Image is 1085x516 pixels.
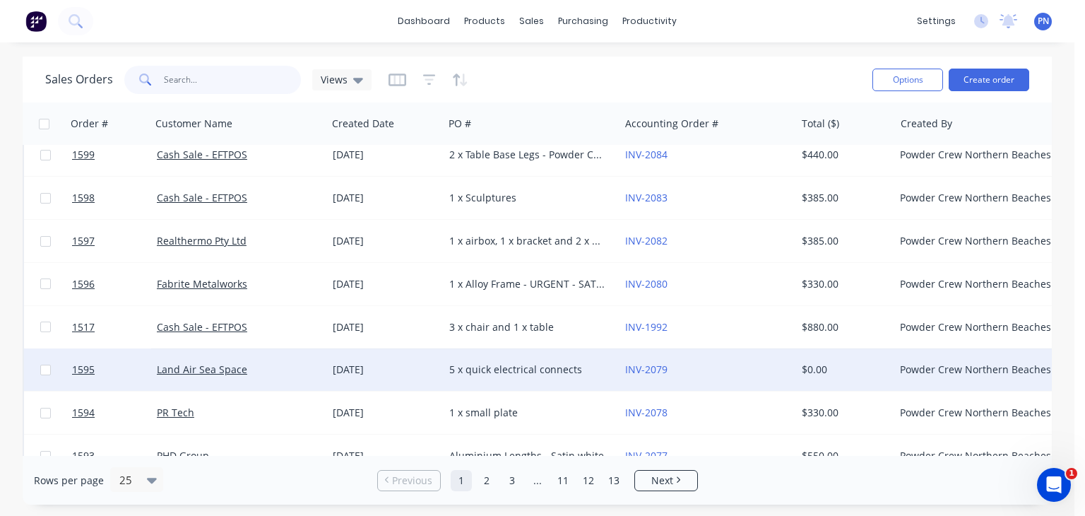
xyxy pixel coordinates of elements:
div: Powder Crew Northern Beaches [900,363,1057,377]
div: $330.00 [802,406,884,420]
div: 3 x chair and 1 x table [449,320,606,334]
div: [DATE] [333,277,438,291]
a: 1593 [72,435,157,477]
a: 1598 [72,177,157,219]
a: INV-2082 [625,234,668,247]
div: Powder Crew Northern Beaches [900,234,1057,248]
div: $880.00 [802,320,884,334]
div: Created By [901,117,952,131]
div: Powder Crew Northern Beaches [900,277,1057,291]
div: $385.00 [802,234,884,248]
a: PHD Group [157,449,209,462]
div: Customer Name [155,117,232,131]
span: Rows per page [34,474,104,488]
div: productivity [615,11,684,32]
button: Create order [949,69,1029,91]
a: Page 3 [502,470,523,491]
h1: Sales Orders [45,73,113,86]
a: Page 13 [603,470,624,491]
div: Order # [71,117,108,131]
div: Powder Crew Northern Beaches [900,191,1057,205]
a: INV-2078 [625,406,668,419]
a: Cash Sale - EFTPOS [157,191,247,204]
a: Land Air Sea Space [157,363,247,376]
a: INV-2080 [625,277,668,291]
div: 5 x quick electrical connects [449,363,606,377]
div: Powder Crew Northern Beaches [900,320,1057,334]
div: Powder Crew Northern Beaches [900,449,1057,463]
div: PO # [449,117,471,131]
a: Realthermo Pty Ltd [157,234,247,247]
div: Powder Crew Northern Beaches [900,148,1057,162]
div: 1 x small plate [449,406,606,420]
span: 1598 [72,191,95,205]
a: INV-2079 [625,363,668,376]
a: Jump forward [527,470,548,491]
span: Next [651,474,673,488]
span: 1593 [72,449,95,463]
a: 1517 [72,306,157,348]
div: sales [512,11,551,32]
a: Page 11 [552,470,574,491]
div: [DATE] [333,234,438,248]
span: 1 [1066,468,1077,479]
div: purchasing [551,11,615,32]
div: products [457,11,512,32]
div: [DATE] [333,191,438,205]
a: Cash Sale - EFTPOS [157,148,247,161]
div: Created Date [332,117,394,131]
a: 1595 [72,348,157,391]
div: [DATE] [333,363,438,377]
a: Page 12 [578,470,599,491]
a: Fabrite Metalworks [157,277,247,291]
ul: Pagination [372,470,704,491]
a: INV-2084 [625,148,668,161]
a: Previous page [378,474,440,488]
div: 1 x Sculptures [449,191,606,205]
a: Page 2 [476,470,497,491]
a: Page 1 is your current page [451,470,472,491]
iframe: Intercom live chat [1037,468,1071,502]
span: 1594 [72,406,95,420]
div: settings [910,11,963,32]
div: $330.00 [802,277,884,291]
div: $440.00 [802,148,884,162]
a: INV-2077 [625,449,668,462]
span: 1517 [72,320,95,334]
a: 1596 [72,263,157,305]
div: $0.00 [802,363,884,377]
div: 1 x airbox, 1 x bracket and 2 x pipes [449,234,606,248]
div: [DATE] [333,320,438,334]
input: Search... [164,66,302,94]
img: Factory [25,11,47,32]
a: dashboard [391,11,457,32]
a: Next page [635,474,697,488]
a: Cash Sale - EFTPOS [157,320,247,334]
span: 1597 [72,234,95,248]
div: [DATE] [333,406,438,420]
div: 1 x Alloy Frame - URGENT - SATIN BLACK [449,277,606,291]
a: 1597 [72,220,157,262]
a: INV-2083 [625,191,668,204]
button: Options [872,69,943,91]
span: PN [1038,15,1049,28]
span: 1596 [72,277,95,291]
a: 1599 [72,134,157,176]
div: Powder Crew Northern Beaches [900,406,1057,420]
div: $550.00 [802,449,884,463]
span: Views [321,72,348,87]
span: 1599 [72,148,95,162]
div: Accounting Order # [625,117,718,131]
span: 1595 [72,363,95,377]
div: [DATE] [333,148,438,162]
div: Aluminium Lengths - Satin white [449,449,606,463]
a: 1594 [72,392,157,434]
div: Total ($) [802,117,839,131]
a: PR Tech [157,406,194,419]
a: INV-1992 [625,320,668,334]
span: Previous [392,474,432,488]
div: 2 x Table Base Legs - Powder Coat - NATURAL [PERSON_NAME] [449,148,606,162]
div: [DATE] [333,449,438,463]
div: $385.00 [802,191,884,205]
